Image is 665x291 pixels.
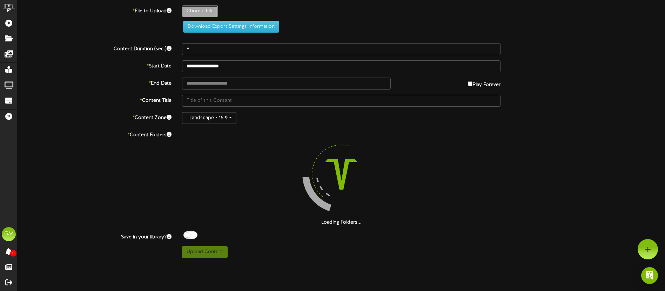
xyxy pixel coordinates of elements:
[10,250,16,257] span: 0
[321,220,362,225] strong: Loading Folders...
[12,43,177,53] label: Content Duration (sec.)
[12,78,177,87] label: End Date
[12,60,177,70] label: Start Date
[180,24,279,29] a: Download Export Settings Information
[468,78,501,88] label: Play Forever
[12,112,177,121] label: Content Zone
[12,95,177,104] label: Content Title
[641,267,658,284] div: Open Intercom Messenger
[12,5,177,15] label: File to Upload
[182,246,228,258] button: Upload Content
[183,21,279,33] button: Download Export Settings Information
[12,231,177,241] label: Save in your library?
[2,227,16,241] div: GM
[182,95,501,107] input: Title of this Content
[296,129,386,219] img: loading-spinner-4.png
[182,112,236,124] button: Landscape - 16:9
[12,129,177,139] label: Content Folders
[468,81,472,86] input: Play Forever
